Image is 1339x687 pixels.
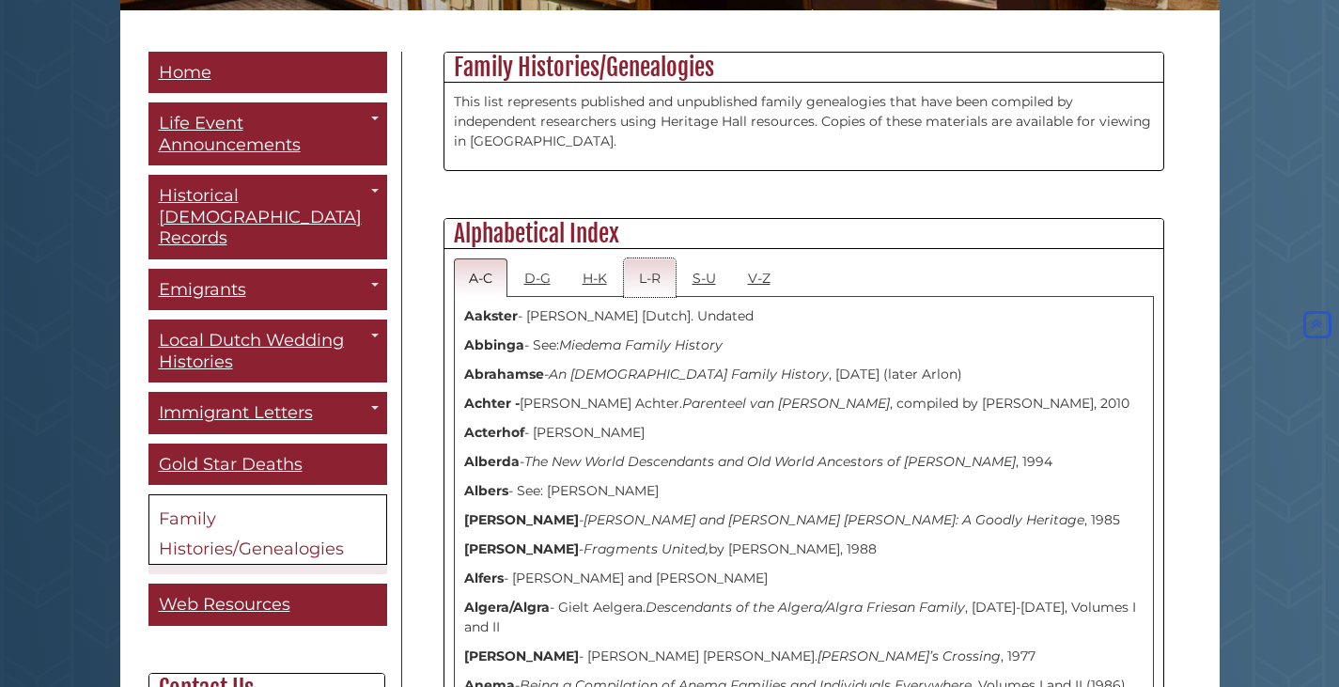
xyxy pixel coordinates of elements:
strong: Acterhof [464,424,524,441]
strong: [PERSON_NAME] [464,648,579,664]
strong: Abrahamse [464,366,544,383]
strong: Albers [464,482,508,499]
p: - , 1985 [464,510,1144,530]
strong: Alberda [464,453,520,470]
a: Local Dutch Wedding Histories [148,320,387,383]
i: [PERSON_NAME]’s Crossing [817,648,1001,664]
p: - [PERSON_NAME] and [PERSON_NAME] [464,569,1144,588]
p: - Gielt Aelgera. , [DATE]-[DATE], Volumes I and II [464,598,1144,637]
a: Back to Top [1300,317,1334,334]
p: [PERSON_NAME] Achter. , compiled by [PERSON_NAME], 2010 [464,394,1144,414]
strong: Alfers [464,570,504,586]
p: - [PERSON_NAME] [PERSON_NAME]. , 1977 [464,647,1144,666]
i: An [DEMOGRAPHIC_DATA] Family History [549,366,829,383]
span: Historical [DEMOGRAPHIC_DATA] Records [159,185,362,248]
a: Gold Star Deaths [148,444,387,486]
p: - See: [PERSON_NAME] [464,481,1144,501]
strong: [PERSON_NAME] [464,511,579,528]
a: Family Histories/Genealogies [148,494,387,565]
a: Home [148,52,387,94]
span: Home [159,62,211,83]
p: - [PERSON_NAME] [464,423,1144,443]
i: Descendants of the Algera/Algra Friesan Family [646,599,965,616]
a: V-Z [733,258,786,297]
strong: Algera/Algra [464,599,550,616]
strong: Abbinga [464,336,524,353]
a: A-C [454,258,507,297]
p: - See: [464,336,1144,355]
span: Family Histories/Genealogies [159,508,344,559]
span: Local Dutch Wedding Histories [159,330,344,372]
p: - , 1994 [464,452,1144,472]
a: Web Resources [148,584,387,626]
i: Miedema Family History [559,336,723,353]
h2: Family Histories/Genealogies [444,53,1163,83]
strong: [PERSON_NAME] [464,540,579,557]
p: - , [DATE] (later Arlon) [464,365,1144,384]
a: H-K [568,258,622,297]
h2: Alphabetical Index [444,219,1163,249]
a: Historical [DEMOGRAPHIC_DATA] Records [148,175,387,259]
a: Life Event Announcements [148,102,387,165]
p: - [PERSON_NAME] [Dutch]. Undated [464,306,1144,326]
a: D-G [509,258,566,297]
i: [PERSON_NAME] and [PERSON_NAME] [PERSON_NAME]: A Goodly Heritage [584,511,1084,528]
a: Immigrant Letters [148,392,387,434]
p: - by [PERSON_NAME], 1988 [464,539,1144,559]
p: This list represents published and unpublished family genealogies that have been compiled by inde... [454,92,1154,151]
i: Parenteel van [PERSON_NAME] [682,395,890,412]
span: Immigrant Letters [159,402,313,423]
i: The New World Descendants and Old World Ancestors of [PERSON_NAME] [524,453,1016,470]
a: Emigrants [148,269,387,311]
i: Fragments United, [584,540,708,557]
strong: Achter - [464,395,520,412]
a: S-U [677,258,731,297]
span: Emigrants [159,279,246,300]
a: L-R [624,258,676,297]
span: Gold Star Deaths [159,454,303,475]
span: Life Event Announcements [159,113,301,155]
span: Web Resources [159,594,290,615]
strong: Aakster [464,307,518,324]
